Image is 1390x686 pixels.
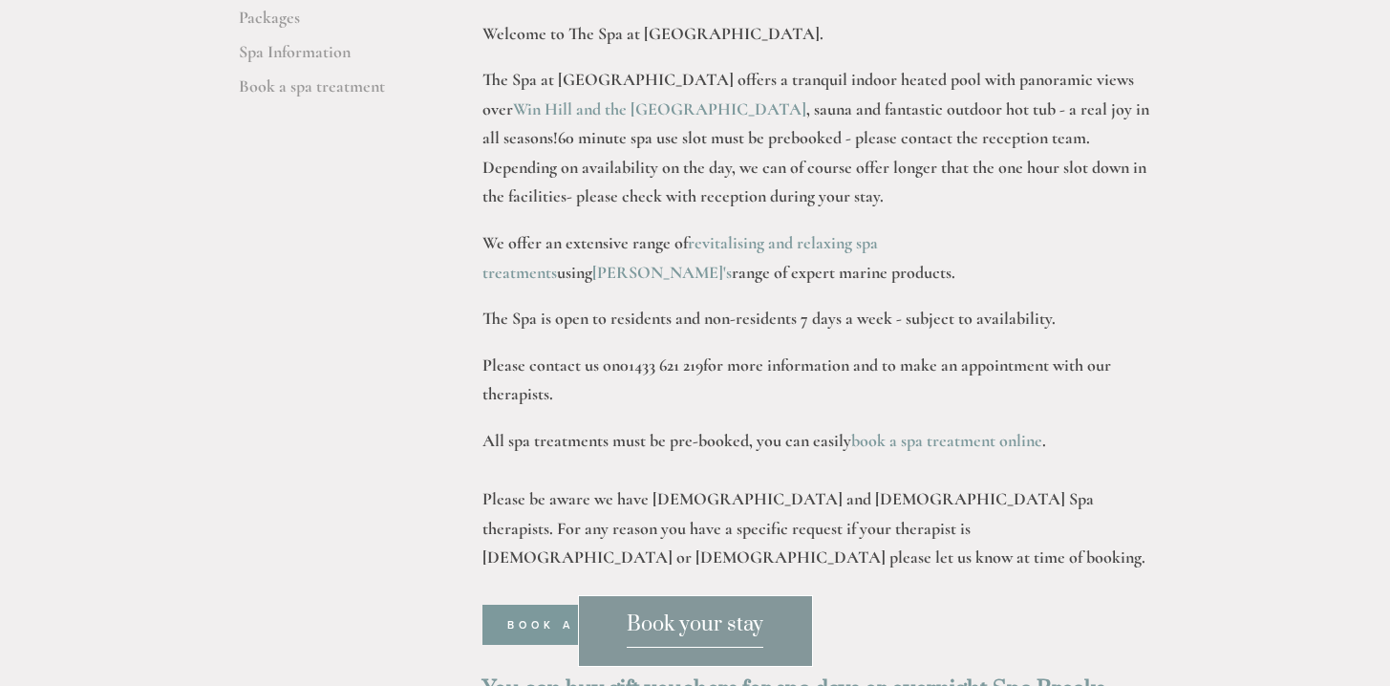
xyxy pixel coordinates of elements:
[482,65,1152,211] p: 60 minute spa use slot must be prebooked - please contact the reception team. Depending on availa...
[482,308,1056,329] strong: The Spa is open to residents and non-residents 7 days a week - subject to availability.
[482,98,1153,149] strong: , sauna and fantastic outdoor hot tub - a real joy in all seasons!
[732,262,955,283] strong: range of expert marine products.
[851,430,1042,451] a: book a spa treatment online
[482,232,688,253] strong: We offer an extensive range of
[592,262,732,283] a: [PERSON_NAME]'s
[482,69,1138,119] strong: The Spa at [GEOGRAPHIC_DATA] offers a tranquil indoor heated pool with panoramic views over
[239,7,421,41] a: Packages
[239,41,421,75] a: Spa Information
[620,354,703,375] strong: 01433 621 219
[482,23,823,44] strong: Welcome to The Spa at [GEOGRAPHIC_DATA].
[482,232,882,283] a: revitalising and relaxing spa treatments
[513,98,806,119] a: Win Hill and the [GEOGRAPHIC_DATA]
[239,75,421,110] a: Book a spa treatment
[482,351,1152,409] p: Please contact us on for more information and to make an appointment with our therapists.
[627,611,763,648] span: Book your stay
[482,488,1145,568] strong: Please be aware we have [DEMOGRAPHIC_DATA] and [DEMOGRAPHIC_DATA] Spa therapists. For any reason ...
[482,426,1152,572] p: All spa treatments must be pre-booked, you can easily .
[557,262,592,283] strong: using
[578,595,813,667] a: Book your stay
